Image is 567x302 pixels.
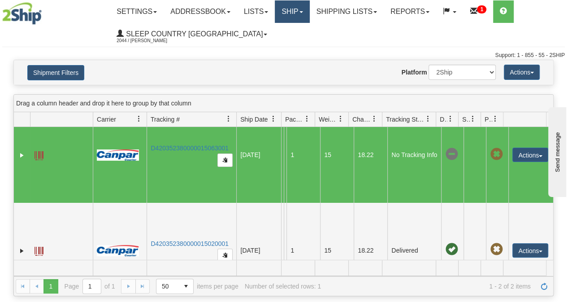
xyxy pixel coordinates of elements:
a: Settings [110,0,164,23]
button: Shipment Filters [27,65,84,80]
td: 15 [320,107,354,203]
a: Delivery Status filter column settings [443,111,458,127]
img: 14 - Canpar [97,149,139,161]
td: 15 [320,203,354,298]
span: Shipment Issues [462,115,470,124]
a: Expand [17,151,26,160]
img: 14 - Canpar [97,245,139,256]
span: Page sizes drop down [156,279,194,294]
td: 1 [286,203,320,298]
a: Shipping lists [310,0,384,23]
a: Tracking # filter column settings [221,111,236,127]
a: Lists [237,0,275,23]
span: Packages [285,115,304,124]
span: Pickup Not Assigned [490,243,502,256]
input: Page 1 [83,279,101,293]
button: Actions [504,65,540,80]
a: Addressbook [164,0,237,23]
div: grid grouping header [14,95,553,112]
span: Tracking # [151,115,180,124]
sup: 1 [477,5,486,13]
a: Shipment Issues filter column settings [465,111,480,127]
a: 1 [463,0,493,23]
span: Page of 1 [65,279,115,294]
td: 18.22 [354,203,387,298]
button: Copy to clipboard [217,153,233,167]
a: Label [35,147,43,162]
a: Ship [275,0,309,23]
td: 18.22 [354,107,387,203]
a: Expand [17,246,26,255]
td: No Tracking Info [387,107,441,203]
a: Tracking Status filter column settings [420,111,436,127]
img: logo2044.jpg [2,2,42,25]
a: Carrier filter column settings [131,111,147,127]
td: Sleep Country [GEOGRAPHIC_DATA] Shipping department [GEOGRAPHIC_DATA] [GEOGRAPHIC_DATA] Brampton ... [284,107,286,203]
a: Ship Date filter column settings [266,111,281,127]
span: Pickup Not Assigned [490,148,502,161]
button: Actions [512,243,548,258]
a: Charge filter column settings [367,111,382,127]
span: 2044 / [PERSON_NAME] [117,36,184,45]
span: No Tracking Info [445,148,458,161]
span: 1 - 2 of 2 items [327,283,531,290]
label: Platform [402,68,427,77]
span: Pickup Status [485,115,492,124]
span: Charge [352,115,371,124]
span: Weight [319,115,338,124]
span: items per page [156,279,238,294]
a: D420352380000015063001 [151,144,229,152]
a: D420352380000015020001 [151,240,229,247]
div: Number of selected rows: 1 [245,283,321,290]
iframe: chat widget [546,105,566,197]
span: 50 [162,282,173,291]
div: Support: 1 - 855 - 55 - 2SHIP [2,52,565,59]
span: On time [445,243,458,256]
button: Copy to clipboard [217,249,233,262]
span: Delivery Status [440,115,447,124]
button: Actions [512,148,548,162]
td: [DATE] [236,107,281,203]
span: select [179,279,193,293]
div: Send message [7,8,83,14]
td: [PERSON_NAME] [PERSON_NAME] CA ON MISSISSAUGA L5E 2A8 [281,107,284,203]
a: Sleep Country [GEOGRAPHIC_DATA] 2044 / [PERSON_NAME] [110,23,274,45]
a: Pickup Status filter column settings [488,111,503,127]
a: Reports [384,0,436,23]
span: Ship Date [240,115,268,124]
td: Sleep Country [GEOGRAPHIC_DATA] Shipping department [GEOGRAPHIC_DATA] [GEOGRAPHIC_DATA] Brampton ... [281,203,284,298]
span: Page 1 [43,279,58,293]
a: Label [35,243,43,257]
span: Sleep Country [GEOGRAPHIC_DATA] [124,30,263,38]
a: Packages filter column settings [299,111,315,127]
a: Refresh [537,279,551,293]
td: 1 [286,107,320,203]
span: Tracking Status [386,115,425,124]
a: Weight filter column settings [333,111,348,127]
td: Delivered [387,203,441,298]
td: [DATE] [236,203,281,298]
span: Carrier [97,115,116,124]
td: [PERSON_NAME] [PERSON_NAME] CA ON MISSISSAUGA L5E 2A8 [284,203,286,298]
